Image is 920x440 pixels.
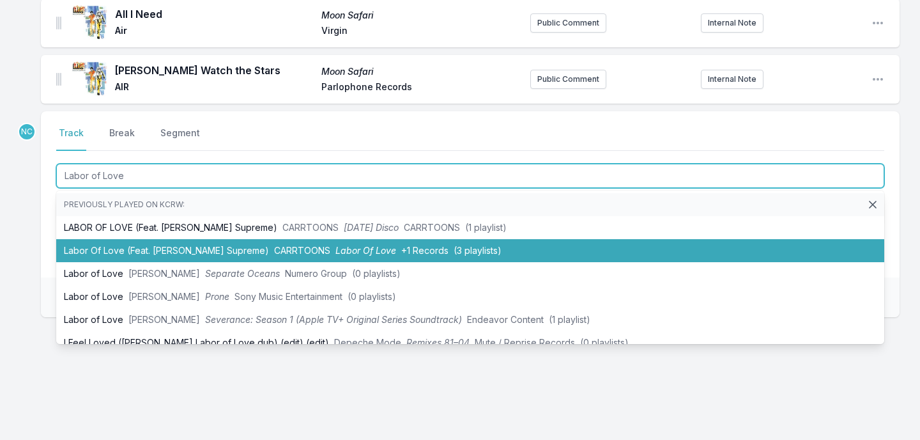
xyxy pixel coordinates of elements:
li: I Feel Loved ([PERSON_NAME] Labor of Love dub) (edit) (edit) [56,331,884,354]
span: CARRTOONS [404,222,460,233]
span: Moon Safari [321,65,520,78]
input: Track Title [56,164,884,188]
img: Drag Handle [56,17,61,29]
span: [PERSON_NAME] [128,291,200,302]
li: Previously played on KCRW: [56,193,884,216]
button: Segment [158,127,203,151]
span: Virgin [321,24,520,40]
span: Mute / Reprise Records [475,337,575,348]
span: Prone [205,291,229,302]
span: AIR [115,81,314,96]
img: Drag Handle [56,73,61,86]
button: Open playlist item options [871,73,884,86]
li: Labor of Love [56,308,884,331]
span: [DATE] Disco [344,222,399,233]
span: (3 playlists) [454,245,502,256]
span: Separate Oceans [205,268,280,279]
span: Severance: Season 1 (Apple TV+ Original Series Soundtrack) [205,314,462,325]
span: Sony Music Entertainment [234,291,342,302]
span: (1 playlist) [549,314,590,325]
span: CARRTOONS [274,245,330,256]
img: Moon Safari [72,61,107,97]
span: Parlophone Records [321,81,520,96]
li: LABOR OF LOVE (Feat. [PERSON_NAME] Supreme) [56,216,884,239]
span: Moon Safari [321,9,520,22]
span: Numero Group [285,268,347,279]
span: +1 Records [401,245,448,256]
span: (1 playlist) [465,222,507,233]
span: CARRTOONS [282,222,339,233]
li: Labor of Love [56,262,884,285]
span: Remixes 81–04 [406,337,470,348]
button: Open playlist item options [871,17,884,29]
span: Air [115,24,314,40]
span: [PERSON_NAME] [128,268,200,279]
span: Endeavor Content [467,314,544,325]
li: Labor of Love [56,285,884,308]
button: Public Comment [530,70,606,89]
span: (0 playlists) [348,291,396,302]
span: (0 playlists) [352,268,401,279]
span: [PERSON_NAME] [128,314,200,325]
span: Labor Of Love [335,245,396,256]
button: Track [56,127,86,151]
button: Internal Note [701,13,763,33]
button: Internal Note [701,70,763,89]
button: Break [107,127,137,151]
p: Novena Carmel [18,123,36,141]
img: Moon Safari [72,5,107,41]
li: Labor Of Love (Feat. [PERSON_NAME] Supreme) [56,239,884,262]
span: (0 playlists) [580,337,629,348]
span: [PERSON_NAME] Watch the Stars [115,63,314,78]
span: Depeche Mode [334,337,401,348]
span: All I Need [115,6,314,22]
button: Public Comment [530,13,606,33]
